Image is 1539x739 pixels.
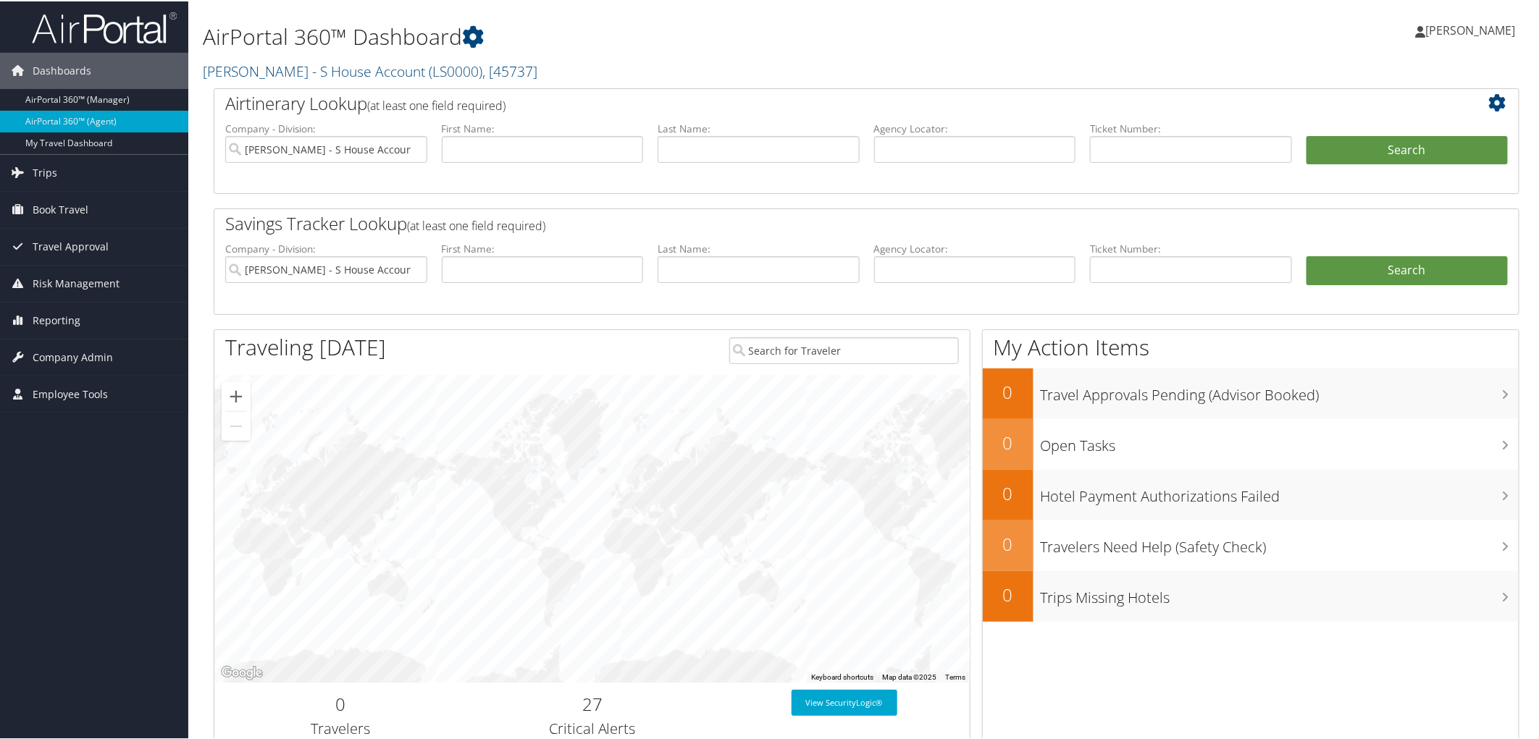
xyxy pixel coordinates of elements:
span: ( LS0000 ) [429,60,482,80]
h3: Open Tasks [1041,427,1519,455]
input: search accounts [225,255,427,282]
a: Search [1307,255,1509,284]
span: (at least one field required) [407,216,545,232]
a: 0Travelers Need Help (Safety Check) [983,519,1519,570]
label: Ticket Number: [1090,120,1292,135]
label: Company - Division: [225,120,427,135]
span: Reporting [33,301,80,337]
label: Agency Locator: [874,240,1076,255]
button: Keyboard shortcuts [811,671,873,681]
h2: 0 [983,480,1033,504]
h3: Travel Approvals Pending (Advisor Booked) [1041,376,1519,404]
span: Risk Management [33,264,119,300]
h2: Airtinerary Lookup [225,90,1399,114]
label: Last Name: [658,120,860,135]
button: Zoom out [222,410,251,439]
a: Open this area in Google Maps (opens a new window) [218,662,266,681]
h2: 0 [983,379,1033,403]
img: airportal-logo.png [32,9,177,43]
h3: Travelers Need Help (Safety Check) [1041,528,1519,556]
button: Search [1307,135,1509,164]
span: Book Travel [33,190,88,227]
h2: 0 [983,531,1033,555]
span: Employee Tools [33,375,108,411]
a: 0Trips Missing Hotels [983,570,1519,620]
span: Trips [33,153,57,190]
input: Search for Traveler [729,336,960,363]
h1: Traveling [DATE] [225,331,386,361]
a: 0Open Tasks [983,418,1519,468]
label: Ticket Number: [1090,240,1292,255]
label: Last Name: [658,240,860,255]
label: Company - Division: [225,240,427,255]
a: [PERSON_NAME] [1416,7,1530,51]
button: Zoom in [222,381,251,410]
span: Travel Approval [33,227,109,263]
span: , [ 45737 ] [482,60,537,80]
h2: 0 [225,691,456,715]
span: (at least one field required) [367,96,506,112]
span: Dashboards [33,51,91,88]
h3: Hotel Payment Authorizations Failed [1041,478,1519,505]
a: [PERSON_NAME] - S House Account [203,60,537,80]
label: First Name: [442,120,644,135]
a: 0Travel Approvals Pending (Advisor Booked) [983,367,1519,418]
h2: 27 [477,691,708,715]
h3: Travelers [225,717,456,738]
span: [PERSON_NAME] [1426,21,1516,37]
a: Terms (opens in new tab) [945,672,965,680]
span: Map data ©2025 [882,672,936,680]
label: Agency Locator: [874,120,1076,135]
img: Google [218,662,266,681]
a: View SecurityLogic® [792,688,897,714]
h2: 0 [983,429,1033,454]
label: First Name: [442,240,644,255]
h2: 0 [983,581,1033,606]
h3: Critical Alerts [477,717,708,738]
a: 0Hotel Payment Authorizations Failed [983,468,1519,519]
span: Company Admin [33,338,113,374]
h2: Savings Tracker Lookup [225,210,1399,235]
h1: AirPortal 360™ Dashboard [203,20,1088,51]
h1: My Action Items [983,331,1519,361]
h3: Trips Missing Hotels [1041,579,1519,607]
